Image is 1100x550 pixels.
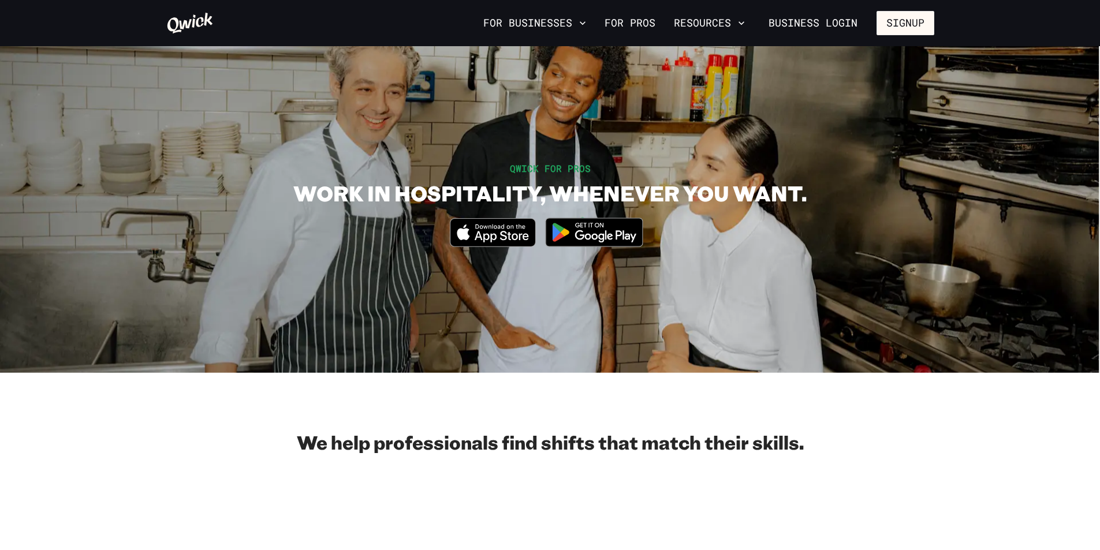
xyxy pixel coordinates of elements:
[450,237,536,249] a: Download on the App Store
[166,431,934,454] h2: We help professionals find shifts that match their skills.
[759,11,867,35] a: Business Login
[600,13,660,33] a: For Pros
[293,180,807,206] h1: WORK IN HOSPITALITY, WHENEVER YOU WANT.
[479,13,591,33] button: For Businesses
[877,11,934,35] button: Signup
[669,13,750,33] button: Resources
[538,211,650,254] img: Get it on Google Play
[510,162,591,174] span: QWICK FOR PROS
